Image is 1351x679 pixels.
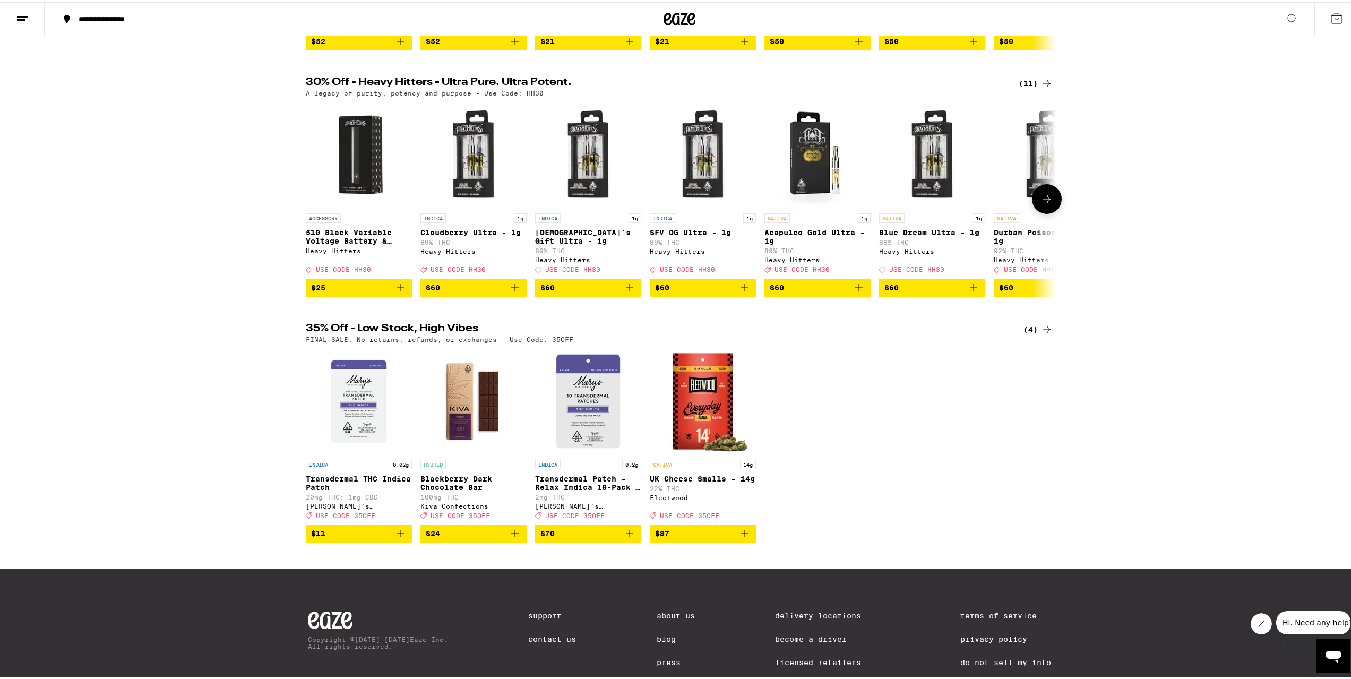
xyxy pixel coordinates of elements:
span: $50 [770,35,784,44]
a: Licensed Retailers [775,656,880,665]
a: Do Not Sell My Info [960,656,1051,665]
a: (11) [1019,75,1053,88]
h2: 30% Off - Heavy Hitters - Ultra Pure. Ultra Potent. [306,75,1001,88]
p: SATIVA [650,458,675,467]
span: USE CODE HH30 [316,264,371,271]
p: 1g [629,211,641,221]
p: 20mg THC: 1mg CBD [306,492,412,498]
button: Add to bag [994,277,1100,295]
p: 89% THC [764,245,871,252]
img: Heavy Hitters - Durban Poison Ultra - 1g [994,100,1100,206]
div: [PERSON_NAME]'s Medicinals [535,501,641,508]
div: Heavy Hitters [879,246,985,253]
button: Add to bag [535,522,641,540]
span: $52 [311,35,325,44]
a: Open page for 510 Black Variable Voltage Battery & Charger from Heavy Hitters [306,100,412,276]
span: USE CODE HH30 [545,264,600,271]
p: SATIVA [879,211,905,221]
span: USE CODE HH30 [660,264,715,271]
span: $60 [540,281,555,290]
button: Add to bag [420,277,527,295]
p: 89% THC [420,237,527,244]
a: Open page for Acapulco Gold Ultra - 1g from Heavy Hitters [764,100,871,276]
a: Open page for God's Gift Ultra - 1g from Heavy Hitters [535,100,641,276]
p: 1g [973,211,985,221]
span: $60 [884,281,899,290]
p: 2mg THC [535,492,641,498]
p: 1g [858,211,871,221]
p: INDICA [306,458,331,467]
span: $11 [311,527,325,536]
span: $24 [426,527,440,536]
p: INDICA [650,211,675,221]
img: Heavy Hitters - SFV OG Ultra - 1g [650,100,756,206]
img: Heavy Hitters - 510 Black Variable Voltage Battery & Charger [306,100,412,206]
button: Add to bag [764,277,871,295]
p: SFV OG Ultra - 1g [650,226,756,235]
p: 1g [743,211,756,221]
button: Add to bag [994,30,1100,48]
span: $60 [426,281,440,290]
a: (4) [1023,321,1053,334]
img: Heavy Hitters - Cloudberry Ultra - 1g [420,100,527,206]
div: Heavy Hitters [535,254,641,261]
span: USE CODE HH30 [431,264,486,271]
a: Contact Us [528,633,576,641]
img: Heavy Hitters - Acapulco Gold Ultra - 1g [764,100,871,206]
p: 510 Black Variable Voltage Battery & Charger [306,226,412,243]
p: Copyright © [DATE]-[DATE] Eaze Inc. All rights reserved. [308,634,448,648]
p: FINAL SALE: No returns, refunds, or exchanges - Use Code: 35OFF [306,334,573,341]
span: $60 [770,281,784,290]
p: ACCESSORY [306,211,341,221]
p: A legacy of purity, potency and purpose - Use Code: HH30 [306,88,544,94]
span: $21 [655,35,669,44]
span: $60 [655,281,669,290]
iframe: Close message [1251,611,1272,632]
img: Mary's Medicinals - Transdermal Patch - Relax Indica 10-Pack - 200mg [535,346,641,452]
div: Fleetwood [650,492,756,499]
a: Press [657,656,695,665]
p: 89% THC [650,237,756,244]
p: Acapulco Gold Ultra - 1g [764,226,871,243]
p: 92% THC [994,245,1100,252]
span: $50 [884,35,899,44]
p: 1g [514,211,527,221]
a: Open page for Cloudberry Ultra - 1g from Heavy Hitters [420,100,527,276]
button: Add to bag [306,30,412,48]
p: Transdermal THC Indica Patch [306,472,412,489]
iframe: Button to launch messaging window [1316,637,1350,671]
a: Open page for UK Cheese Smalls - 14g from Fleetwood [650,346,756,522]
button: Add to bag [650,30,756,48]
p: UK Cheese Smalls - 14g [650,472,756,481]
span: Hi. Need any help? [6,7,76,16]
p: 0.2g [622,458,641,467]
div: Heavy Hitters [306,245,412,252]
button: Add to bag [879,277,985,295]
button: Add to bag [650,522,756,540]
a: Support [528,609,576,618]
button: Add to bag [306,522,412,540]
button: Add to bag [535,277,641,295]
div: Heavy Hitters [650,246,756,253]
img: Fleetwood - UK Cheese Smalls - 14g [650,346,756,452]
p: Cloudberry Ultra - 1g [420,226,527,235]
div: Heavy Hitters [764,254,871,261]
h2: 35% Off - Low Stock, High Vibes [306,321,1001,334]
div: [PERSON_NAME]'s Medicinals [306,501,412,508]
p: Transdermal Patch - Relax Indica 10-Pack - 200mg [535,472,641,489]
a: Open page for Durban Poison Ultra - 1g from Heavy Hitters [994,100,1100,276]
p: Blue Dream Ultra - 1g [879,226,985,235]
span: USE CODE 35OFF [545,510,605,517]
a: Open page for Blackberry Dark Chocolate Bar from Kiva Confections [420,346,527,522]
a: Open page for Blue Dream Ultra - 1g from Heavy Hitters [879,100,985,276]
button: Add to bag [535,30,641,48]
p: [DEMOGRAPHIC_DATA]'s Gift Ultra - 1g [535,226,641,243]
button: Add to bag [879,30,985,48]
span: USE CODE 35OFF [660,510,719,517]
p: 88% THC [879,237,985,244]
img: Kiva Confections - Blackberry Dark Chocolate Bar [420,346,527,452]
p: Durban Poison Ultra - 1g [994,226,1100,243]
p: SATIVA [764,211,790,221]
